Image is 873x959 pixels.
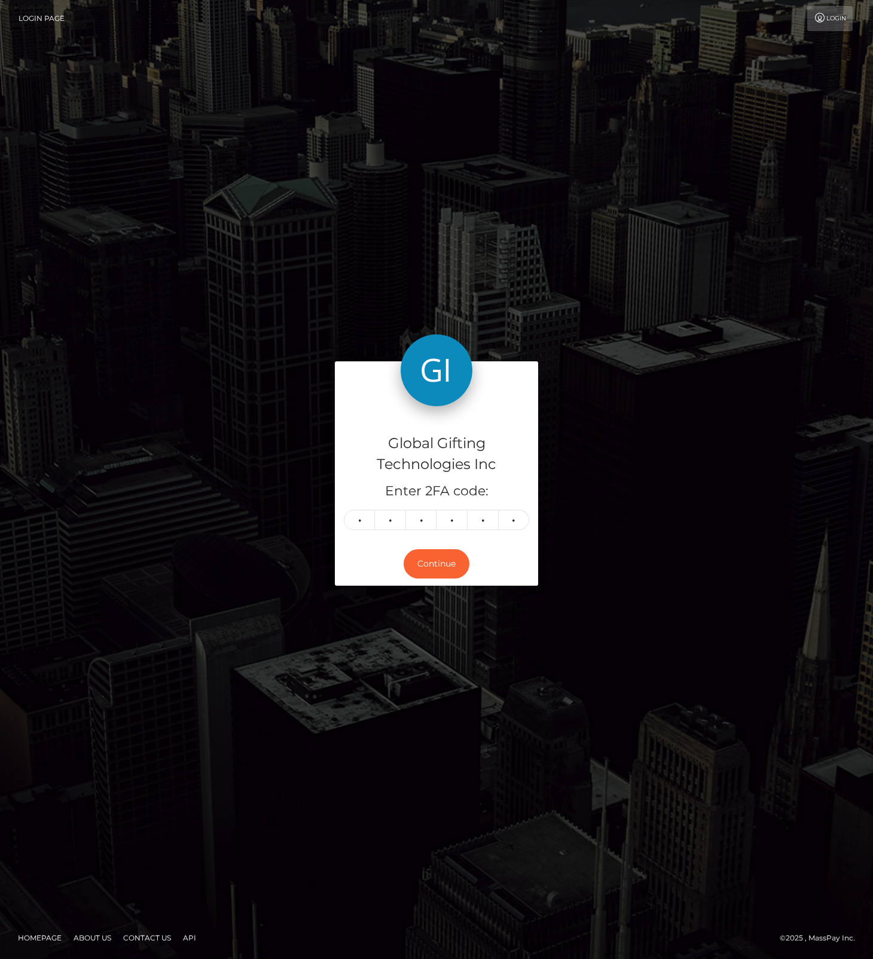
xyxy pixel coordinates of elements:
a: Contact Us [118,928,176,947]
button: Continue [404,549,469,579]
h5: Enter 2FA code: [344,482,529,501]
a: Login Page [19,6,65,31]
h4: Global Gifting Technologies Inc [344,433,529,475]
div: © 2025 , MassPay Inc. [780,931,864,945]
a: Login [807,6,853,31]
a: Homepage [13,928,66,947]
img: Global Gifting Technologies Inc [401,334,472,406]
a: About Us [69,928,116,947]
a: API [178,928,201,947]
